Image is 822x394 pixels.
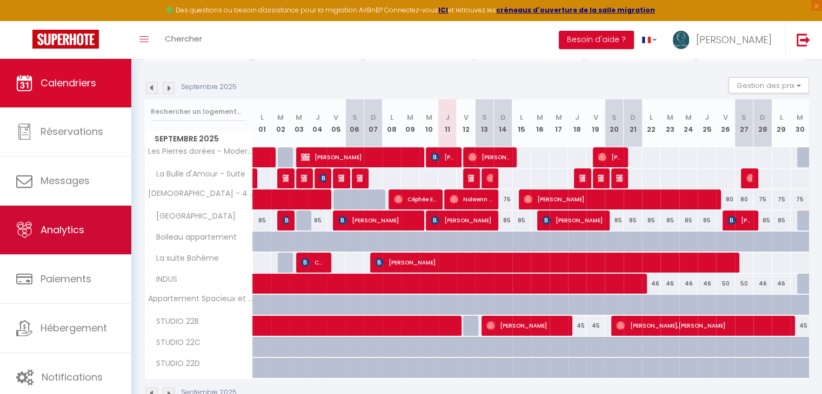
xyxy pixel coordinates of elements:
img: logout [797,33,810,46]
input: Rechercher un logement... [151,102,246,121]
th: 10 [419,99,438,147]
span: Romane Guitteny [746,168,752,188]
span: Céphée Expertise &Amp; Consulting [394,189,437,209]
abbr: J [705,112,709,123]
div: 75 [772,189,790,209]
th: 12 [457,99,475,147]
a: Chercher [157,21,210,59]
abbr: V [723,112,728,123]
th: 08 [383,99,401,147]
div: 85 [642,210,660,230]
abbr: M [797,112,803,123]
div: 80 [735,189,753,209]
div: 85 [605,210,623,230]
th: 24 [679,99,698,147]
button: Besoin d'aide ? [559,31,634,49]
abbr: L [520,112,523,123]
abbr: S [482,112,487,123]
span: [PERSON_NAME] [542,210,603,230]
th: 26 [716,99,734,147]
span: [PERSON_NAME] [468,147,511,167]
th: 19 [586,99,605,147]
div: 45 [568,316,586,336]
th: 23 [660,99,679,147]
div: 85 [753,210,772,230]
span: Hébergement [41,321,107,335]
div: 85 [308,210,326,230]
span: Atonia TUATAANE-[GEOGRAPHIC_DATA] [357,168,363,188]
abbr: M [296,112,302,123]
th: 21 [624,99,642,147]
th: 03 [290,99,308,147]
span: [PERSON_NAME] [283,168,289,188]
span: Chercher [165,33,202,44]
span: [PERSON_NAME] [301,147,417,167]
span: STUDIO 22B [146,316,202,328]
span: Réservations [41,125,103,138]
span: [GEOGRAPHIC_DATA] [146,210,238,222]
abbr: J [575,112,579,123]
th: 20 [605,99,623,147]
div: 85 [624,210,642,230]
span: [DEMOGRAPHIC_DATA] - 4 personnes [146,189,255,198]
abbr: S [352,112,357,123]
abbr: M [537,112,543,123]
th: 27 [735,99,753,147]
div: 85 [772,210,790,230]
span: [PERSON_NAME] [338,210,418,230]
th: 13 [475,99,493,147]
th: 15 [512,99,531,147]
span: Notifications [42,370,103,384]
span: La Bulle d'Amour - Suite [146,168,248,180]
a: [PERSON_NAME] [253,168,258,189]
abbr: S [741,112,746,123]
span: [PERSON_NAME] [727,210,752,230]
th: 07 [364,99,382,147]
abbr: D [371,112,376,123]
div: 75 [753,189,772,209]
abbr: M [407,112,413,123]
th: 02 [271,99,290,147]
span: Les Pierres dorées - Moderne & Confort [146,147,255,155]
div: 45 [791,316,809,336]
th: 29 [772,99,790,147]
abbr: J [316,112,320,123]
span: Calendriers [41,76,96,90]
span: Paiements [41,272,91,286]
span: INDUS [146,274,187,286]
div: 75 [791,189,809,209]
th: 01 [253,99,271,147]
abbr: L [390,112,393,123]
span: Messages [41,174,90,187]
abbr: L [650,112,653,123]
abbr: D [630,112,636,123]
img: ... [673,31,689,49]
abbr: M [277,112,284,123]
span: Analytics [41,223,84,236]
span: [PERSON_NAME] [338,168,344,188]
span: Chanel Bourbon [301,252,325,273]
div: 85 [679,210,698,230]
abbr: D [500,112,506,123]
span: [PERSON_NAME] [696,33,772,46]
strong: créneaux d'ouverture de la salle migration [496,5,655,15]
div: 85 [494,210,512,230]
button: Ouvrir le widget de chat LiveChat [9,4,41,37]
abbr: J [445,112,450,123]
button: Gestion des prix [729,77,809,93]
div: 45 [586,316,605,336]
span: [PERSON_NAME] [524,189,713,209]
th: 18 [568,99,586,147]
span: STUDIO 22D [146,358,203,370]
abbr: L [260,112,264,123]
span: [PERSON_NAME] [375,252,730,273]
th: 11 [438,99,457,147]
th: 22 [642,99,660,147]
abbr: M [425,112,432,123]
span: [PERSON_NAME] [319,168,325,188]
span: Azzedine Tazi [301,168,307,188]
abbr: D [760,112,765,123]
div: 75 [494,189,512,209]
th: 09 [401,99,419,147]
div: 80 [716,189,734,209]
